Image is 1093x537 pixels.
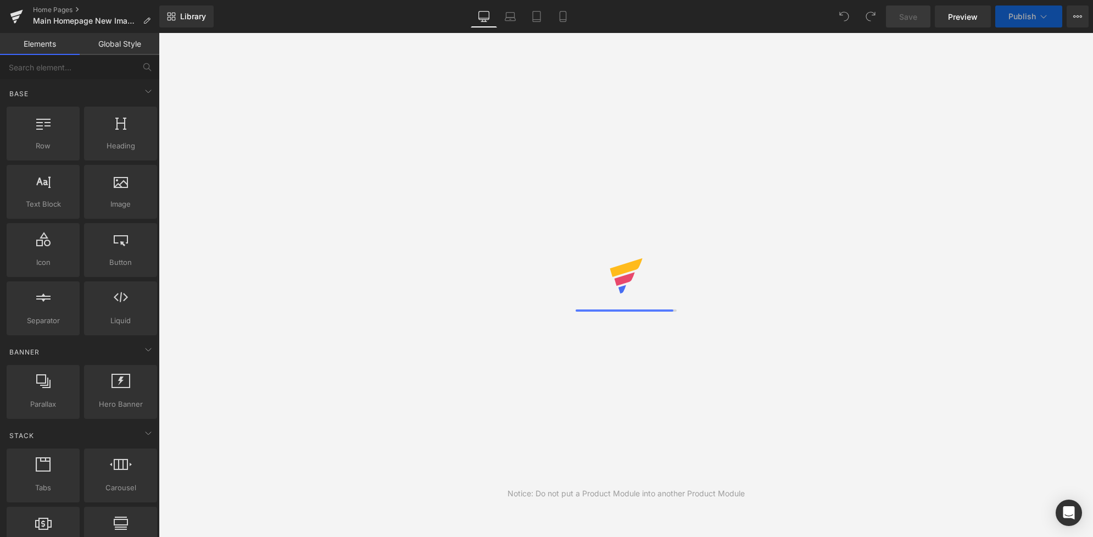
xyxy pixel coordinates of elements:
span: Parallax [10,398,76,410]
span: Preview [948,11,978,23]
span: Button [87,257,154,268]
span: Banner [8,347,41,357]
span: Tabs [10,482,76,494]
button: Publish [995,5,1062,27]
a: New Library [159,5,214,27]
a: Mobile [550,5,576,27]
div: Open Intercom Messenger [1056,500,1082,526]
span: Save [899,11,917,23]
span: Base [8,88,30,99]
button: Undo [833,5,855,27]
span: Icon [10,257,76,268]
span: Heading [87,140,154,152]
span: Stack [8,430,35,441]
span: Carousel [87,482,154,494]
span: Separator [10,315,76,326]
span: Publish [1008,12,1036,21]
span: Liquid [87,315,154,326]
div: Notice: Do not put a Product Module into another Product Module [508,488,745,500]
span: Image [87,198,154,210]
a: Global Style [80,33,159,55]
span: Row [10,140,76,152]
a: Tablet [523,5,550,27]
a: Preview [935,5,991,27]
a: Home Pages [33,5,159,14]
button: More [1067,5,1089,27]
span: Main Homepage New Images 2025 Buy 4_5th free Promo only [33,16,138,25]
span: Hero Banner [87,398,154,410]
span: Library [180,12,206,21]
a: Laptop [497,5,523,27]
a: Desktop [471,5,497,27]
span: Text Block [10,198,76,210]
button: Redo [860,5,882,27]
